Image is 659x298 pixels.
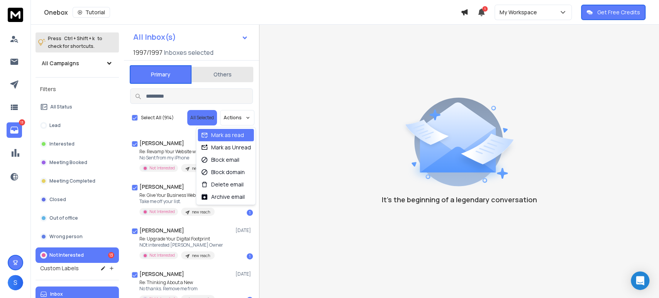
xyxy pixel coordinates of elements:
h1: All Inbox(s) [133,33,176,41]
p: new reach [192,209,210,215]
p: My Workspace [500,8,540,16]
button: Tutorial [73,7,110,18]
span: 1 [482,6,488,12]
p: Not Interested [149,165,175,171]
span: S [8,275,23,290]
p: NOt interested [PERSON_NAME] Owner [139,242,223,248]
p: All Status [50,104,72,110]
div: 13 [108,252,114,258]
h1: All Campaigns [42,59,79,67]
h3: Filters [36,84,119,95]
div: Mark as Unread [201,144,251,151]
span: Ctrl + Shift + k [63,34,96,43]
p: Out of office [49,215,78,221]
button: Primary [130,65,191,84]
p: Actions [224,115,242,121]
p: Not Interested [149,209,175,215]
h3: Custom Labels [40,264,79,272]
div: Block domain [201,168,245,176]
p: Re: Give Your Business Website [139,192,215,198]
button: Others [191,66,253,83]
p: Re: Revamp Your Website with [139,149,215,155]
p: Inbox [50,291,63,297]
h1: [PERSON_NAME] [139,139,184,147]
h1: [PERSON_NAME] [139,270,184,278]
p: new reach [192,166,210,171]
div: Open Intercom Messenger [631,271,649,290]
p: Not Interested [49,252,84,258]
div: Mark as read [201,131,244,139]
div: Block email [201,156,239,164]
p: new reach [192,253,210,259]
p: Wrong person [49,234,83,240]
div: Onebox [44,7,461,18]
p: Get Free Credits [597,8,640,16]
p: No thanks. Remove me from [139,286,215,292]
p: Interested [49,141,75,147]
h1: [PERSON_NAME] [139,227,184,234]
div: 1 [247,210,253,216]
p: Re: Thinking About a New [139,279,215,286]
p: 13 [19,119,25,125]
p: It’s the beginning of a legendary conversation [382,194,537,205]
p: Re: Upgrade Your Digital Footprint [139,236,223,242]
div: 1 [247,253,253,259]
p: [DATE] [235,271,253,277]
div: Delete email [201,181,244,188]
p: Press to check for shortcuts. [48,35,102,50]
p: All Selected [190,115,214,121]
p: Not Interested [149,252,175,258]
div: Archive email [201,193,245,201]
h1: [PERSON_NAME] [139,183,184,191]
p: Lead [49,122,61,129]
p: Closed [49,196,66,203]
span: 1997 / 1997 [133,48,163,57]
p: [DATE] [235,227,253,234]
h3: Inboxes selected [164,48,213,57]
p: Take me off your list. [139,198,215,205]
p: Meeting Booked [49,159,87,166]
label: Select All (914) [141,115,174,121]
p: No Sent from my iPhone [139,155,215,161]
p: Meeting Completed [49,178,95,184]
